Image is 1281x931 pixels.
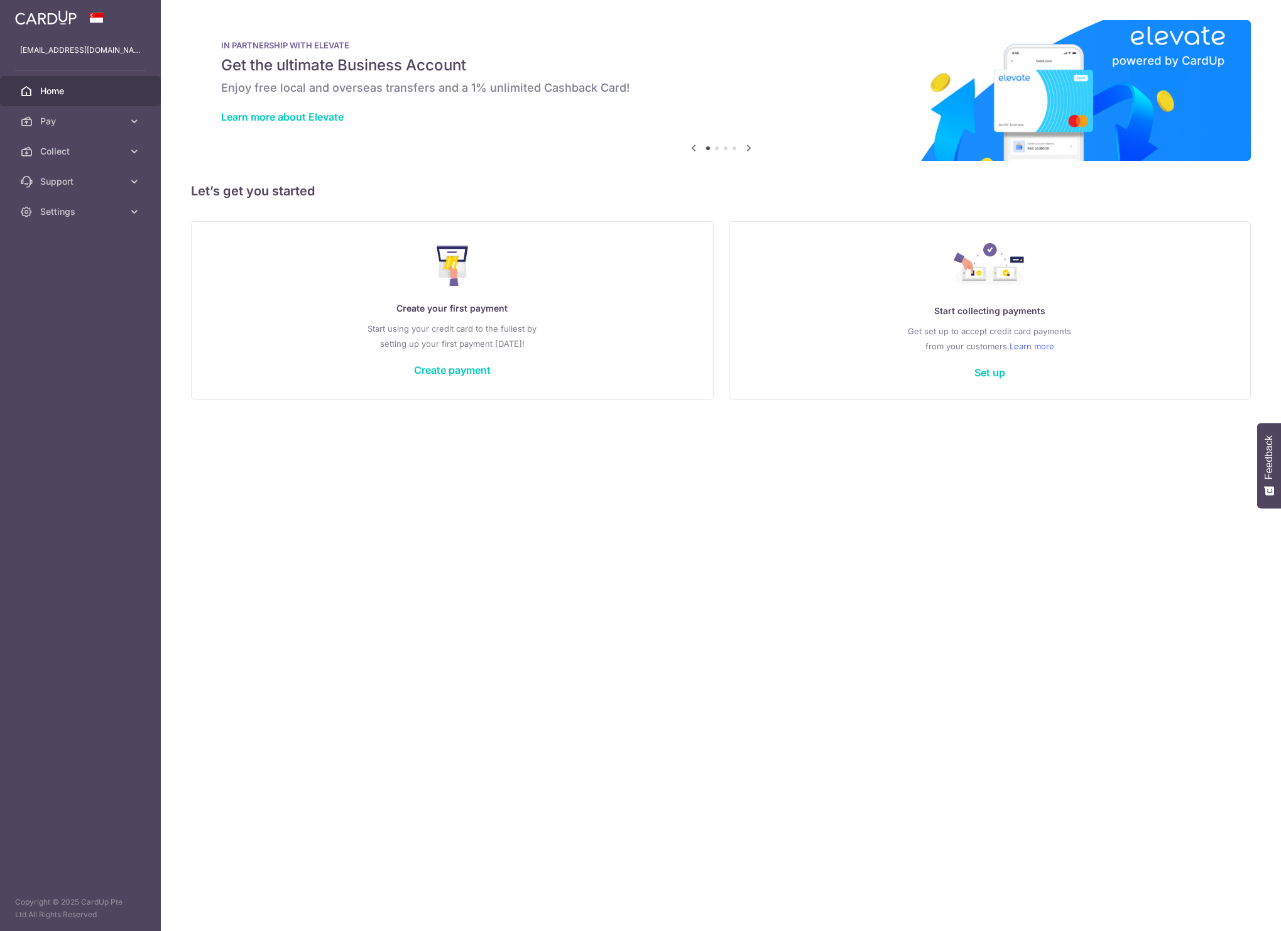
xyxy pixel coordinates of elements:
[221,111,344,123] a: Learn more about Elevate
[221,40,1221,50] p: IN PARTNERSHIP WITH ELEVATE
[191,20,1251,161] img: Renovation banner
[221,80,1221,95] h6: Enjoy free local and overseas transfers and a 1% unlimited Cashback Card!
[1257,423,1281,508] button: Feedback - Show survey
[15,10,77,25] img: CardUp
[755,324,1226,354] p: Get set up to accept credit card payments from your customers.
[1010,339,1054,354] a: Learn more
[974,366,1005,379] a: Set up
[755,303,1226,318] p: Start collecting payments
[954,243,1025,288] img: Collect Payment
[40,145,123,158] span: Collect
[1263,435,1275,479] span: Feedback
[217,321,688,351] p: Start using your credit card to the fullest by setting up your first payment [DATE]!
[217,301,688,316] p: Create your first payment
[20,44,141,57] p: [EMAIL_ADDRESS][DOMAIN_NAME]
[40,205,123,218] span: Settings
[191,181,1251,201] h5: Let’s get you started
[221,55,1221,75] h5: Get the ultimate Business Account
[437,246,469,286] img: Make Payment
[414,364,491,376] a: Create payment
[40,175,123,188] span: Support
[40,85,123,97] span: Home
[40,115,123,128] span: Pay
